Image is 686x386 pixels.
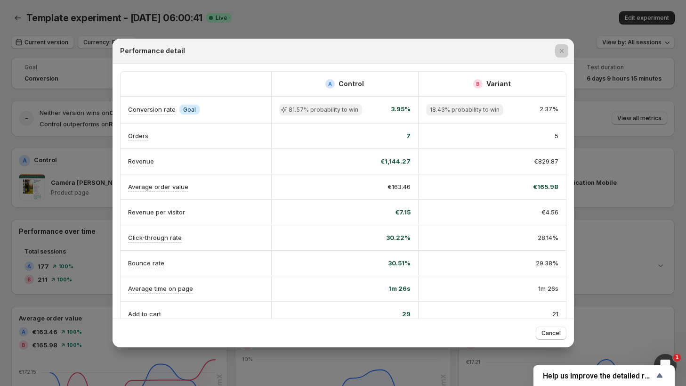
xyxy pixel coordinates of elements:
p: Click-through rate [128,233,182,242]
span: Goal [183,106,196,114]
h2: Control [339,79,364,89]
span: 29.38% [536,258,558,268]
span: €163.46 [387,182,411,191]
span: 21 [552,309,558,319]
span: 30.51% [388,258,411,268]
span: €1,144.27 [380,156,411,166]
span: 3.95% [391,104,411,115]
p: Average order value [128,182,188,191]
span: 1 [673,354,681,361]
p: Add to cart [128,309,161,319]
span: €165.98 [533,182,558,191]
iframe: Intercom live chat [654,354,677,377]
button: Close [555,44,568,57]
span: €7.15 [395,207,411,217]
p: Orders [128,131,148,140]
p: Conversion rate [128,105,176,114]
h2: A [328,81,332,87]
button: Cancel [536,327,566,340]
p: Revenue [128,156,154,166]
span: 2.37% [540,104,558,115]
span: 5 [555,131,558,140]
span: Cancel [541,329,561,337]
span: 29 [402,309,411,319]
h2: Variant [486,79,511,89]
span: 18.43% probability to win [430,106,500,114]
span: 81.57% probability to win [289,106,358,114]
p: Average time on page [128,284,193,293]
span: Help us improve the detailed report for A/B campaigns [543,371,654,380]
span: 1m 26s [538,284,558,293]
span: 7 [406,131,411,140]
span: €4.56 [541,207,558,217]
span: 28.14% [538,233,558,242]
button: Show survey - Help us improve the detailed report for A/B campaigns [543,370,665,381]
p: Bounce rate [128,258,164,268]
span: 30.22% [386,233,411,242]
h2: Performance detail [120,46,185,56]
span: 1m 26s [388,284,411,293]
span: €829.87 [534,156,558,166]
p: Revenue per visitor [128,207,185,217]
h2: B [476,81,480,87]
